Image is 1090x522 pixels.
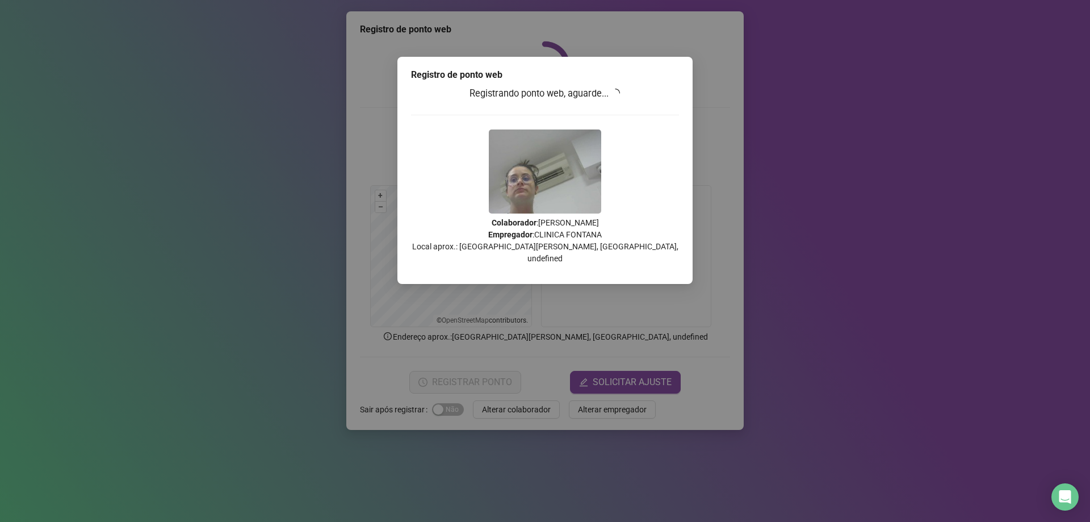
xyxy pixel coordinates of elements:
div: Registro de ponto web [411,68,679,82]
p: : [PERSON_NAME] : CLINICA FONTANA Local aprox.: [GEOGRAPHIC_DATA][PERSON_NAME], [GEOGRAPHIC_DATA]... [411,217,679,265]
div: Open Intercom Messenger [1051,483,1079,511]
h3: Registrando ponto web, aguarde... [411,86,679,101]
span: loading [610,88,621,98]
strong: Empregador [488,230,533,239]
strong: Colaborador [492,218,536,227]
img: 9k= [489,130,601,214]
